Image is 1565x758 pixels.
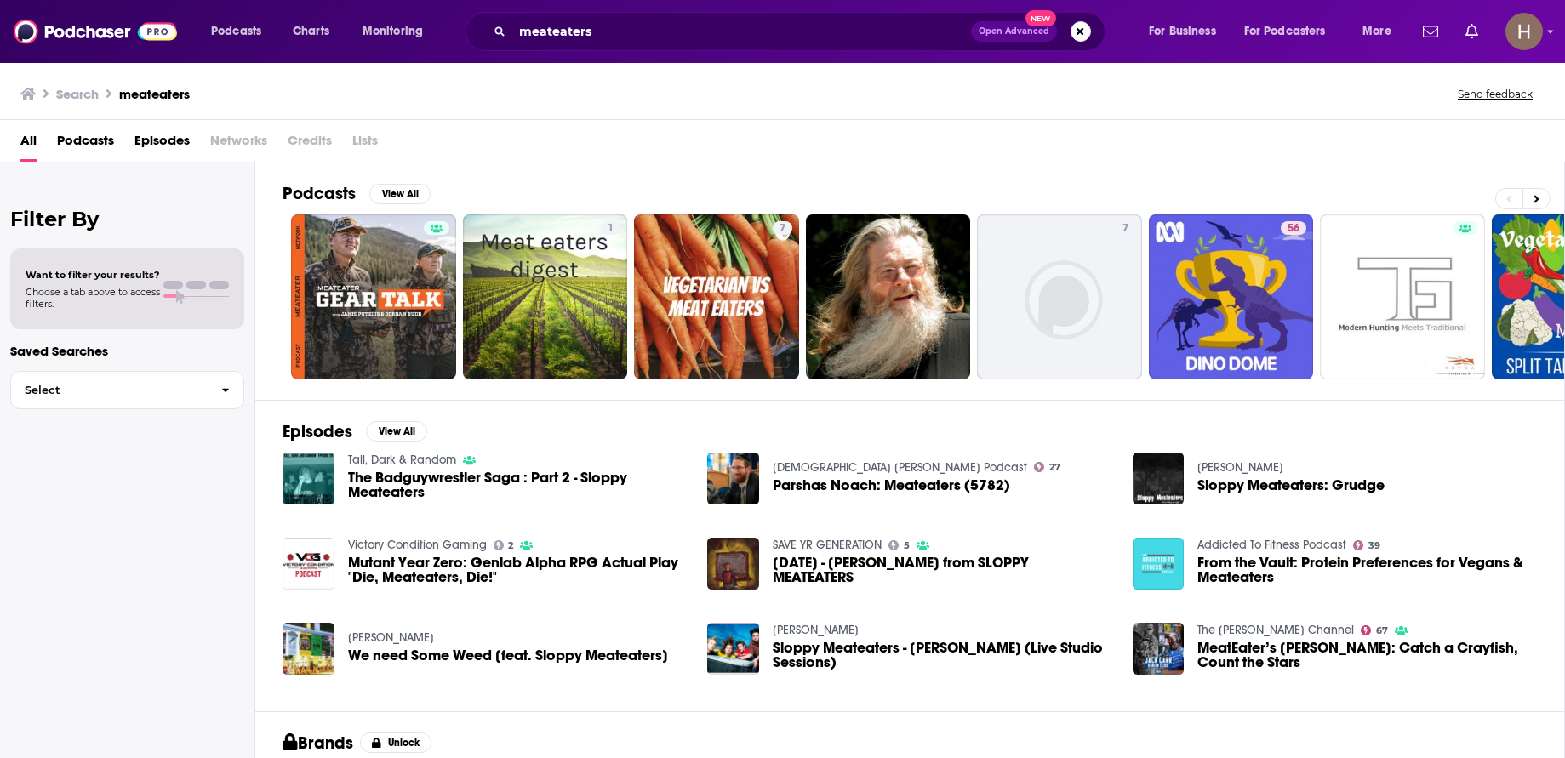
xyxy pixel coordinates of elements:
[1197,538,1346,552] a: Addicted To Fitness Podcast
[26,286,160,310] span: Choose a tab above to access filters.
[10,371,244,409] button: Select
[348,556,688,584] a: Mutant Year Zero: Genlab Alpha RPG Actual Play "Die, Meateaters, Die!"
[1137,18,1237,45] button: open menu
[979,27,1049,36] span: Open Advanced
[283,183,356,204] h2: Podcasts
[1197,460,1283,475] a: Clovis Ramsay
[57,127,114,162] a: Podcasts
[14,15,177,48] img: Podchaser - Follow, Share and Rate Podcasts
[1505,13,1543,50] button: Show profile menu
[1416,17,1445,46] a: Show notifications dropdown
[773,478,1010,493] a: Parshas Noach: Meateaters (5782)
[1133,623,1185,675] img: MeatEater’s Steve Rinella: Catch a Crayfish, Count the Stars
[1376,627,1388,635] span: 67
[780,220,785,237] span: 7
[1197,641,1537,670] span: MeatEater’s [PERSON_NAME]: Catch a Crayfish, Count the Stars
[360,732,432,753] button: Unlock
[363,20,423,43] span: Monitoring
[601,221,620,235] a: 1
[1133,453,1185,504] img: Sloppy Meateaters: Grudge
[348,470,688,499] a: The Badguywrestler Saga : Part 2 - Sloppy Meateaters
[119,86,190,102] h3: meateaters
[1362,20,1391,43] span: More
[608,220,614,237] span: 1
[199,18,283,45] button: open menu
[283,421,427,442] a: EpisodesView All
[1116,221,1135,235] a: 7
[1505,13,1543,50] span: Logged in as hpoole
[283,421,352,442] h2: Episodes
[508,542,513,550] span: 2
[971,21,1057,42] button: Open AdvancedNew
[1351,18,1413,45] button: open menu
[134,127,190,162] a: Episodes
[1025,10,1056,26] span: New
[56,86,99,102] h3: Search
[283,623,334,675] img: We need Some Weed [feat. Sloppy Meateaters]
[773,460,1027,475] a: Rabbi Zvi Zimmerman's Podcast
[888,540,910,550] a: 5
[1353,540,1380,550] a: 39
[773,538,882,552] a: SAVE YR GENERATION
[707,538,759,590] img: 12.15.06 - Joshua from SLOPPY MEATEATERS
[904,542,910,550] span: 5
[494,540,514,550] a: 2
[1453,87,1538,101] button: Send feedback
[773,641,1112,670] span: Sloppy Meateaters - [PERSON_NAME] (Live Studio Sessions)
[283,453,334,504] img: The Badguywrestler Saga : Part 2 - Sloppy Meateaters
[1233,18,1351,45] button: open menu
[352,127,378,162] span: Lists
[1049,464,1060,471] span: 27
[351,18,445,45] button: open menu
[283,732,353,754] h2: Brands
[369,184,431,204] button: View All
[1197,623,1354,637] a: The Jack Carr Channel
[1244,20,1326,43] span: For Podcasters
[1281,221,1306,235] a: 56
[1133,538,1185,590] img: From the Vault: Protein Preferences for Vegans & Meateaters
[20,127,37,162] span: All
[1288,220,1299,237] span: 56
[1197,641,1537,670] a: MeatEater’s Steve Rinella: Catch a Crayfish, Count the Stars
[1368,542,1380,550] span: 39
[283,538,334,590] img: Mutant Year Zero: Genlab Alpha RPG Actual Play "Die, Meateaters, Die!"
[211,20,261,43] span: Podcasts
[348,538,487,552] a: Victory Condition Gaming
[366,421,427,442] button: View All
[707,453,759,504] img: Parshas Noach: Meateaters (5782)
[26,269,160,281] span: Want to filter your results?
[773,556,1112,584] a: 12.15.06 - Joshua from SLOPPY MEATEATERS
[288,127,332,162] span: Credits
[773,623,859,637] a: Clovis Ramsay
[1149,20,1216,43] span: For Business
[348,453,456,467] a: Tall, Dark & Random
[1505,13,1543,50] img: User Profile
[707,623,759,675] img: Sloppy Meateaters - Boo Radley (Live Studio Sessions)
[1197,556,1537,584] a: From the Vault: Protein Preferences for Vegans & Meateaters
[1459,17,1485,46] a: Show notifications dropdown
[482,12,1122,51] div: Search podcasts, credits, & more...
[210,127,267,162] span: Networks
[1197,478,1385,493] a: Sloppy Meateaters: Grudge
[634,214,799,379] a: 7
[1149,214,1314,379] a: 56
[348,630,434,645] a: Clovis Ramsay
[282,18,340,45] a: Charts
[11,385,208,396] span: Select
[283,183,431,204] a: PodcastsView All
